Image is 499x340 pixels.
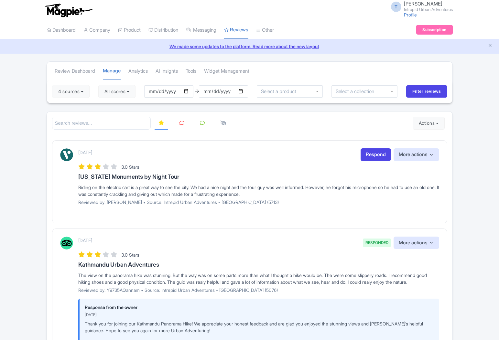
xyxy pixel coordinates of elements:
a: Review Dashboard [55,62,95,80]
img: Viator Logo [60,148,73,161]
a: Tools [186,62,196,80]
a: Dashboard [47,21,76,39]
a: Distribution [148,21,178,39]
a: We made some updates to the platform. Read more about the new layout [4,43,495,50]
h3: Kathmandu Urban Adventures [78,261,439,268]
input: Filter reviews [406,85,447,98]
span: RESPONDED [363,239,391,247]
button: More actions [394,148,439,161]
button: All scores [98,85,136,98]
img: Tripadvisor Logo [60,237,73,250]
p: [DATE] [85,312,434,318]
h3: [US_STATE] Monuments by Night Tour [78,174,439,180]
span: 3.0 Stars [121,252,139,258]
div: The view on the panorama hike was stunning. But the way was on some parts more than what I though... [78,272,439,285]
span: [PERSON_NAME] [404,1,442,7]
input: Select a product [261,89,300,94]
p: Thank you for joining our Kathmandu Panorama Hike! We appreciate your honest feedback and are gla... [85,320,434,334]
img: logo-ab69f6fb50320c5b225c76a69d11143b.png [43,3,93,17]
button: 4 sources [52,85,90,98]
a: Other [256,21,274,39]
a: Respond [361,148,391,161]
input: Search reviews... [52,117,151,130]
p: [DATE] [78,149,92,156]
a: Analytics [128,62,148,80]
span: T [391,2,401,12]
small: Intrepid Urban Adventures [404,7,453,12]
p: [DATE] [78,237,92,244]
p: Response from the owner [85,304,434,311]
p: Reviewed by: [PERSON_NAME] • Source: Intrepid Urban Adventures - [GEOGRAPHIC_DATA] (5713) [78,199,439,206]
a: Messaging [186,21,216,39]
button: Close announcement [488,42,493,50]
button: More actions [394,237,439,249]
span: 3.0 Stars [121,164,139,170]
a: Manage [103,62,121,80]
a: Subscription [416,25,452,35]
a: T [PERSON_NAME] Intrepid Urban Adventures [387,1,453,12]
div: Riding on the electric cart is a great way to see the city. We had a nice night and the tour guy ... [78,184,439,197]
a: Reviews [224,21,248,39]
p: Reviewed by: Y9735AQannam • Source: Intrepid Urban Adventures - [GEOGRAPHIC_DATA] (5076) [78,287,439,293]
a: Widget Management [204,62,249,80]
button: Actions [413,117,445,130]
a: Product [118,21,141,39]
a: Profile [404,12,417,17]
a: AI Insights [156,62,178,80]
a: Company [83,21,110,39]
input: Select a collection [336,89,379,94]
